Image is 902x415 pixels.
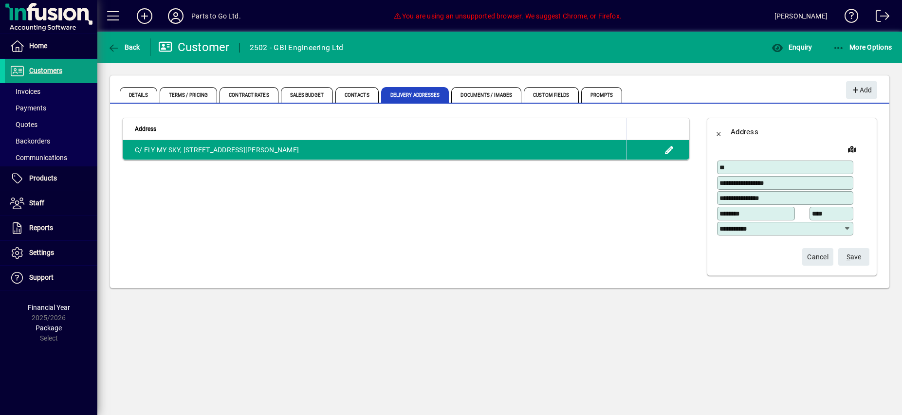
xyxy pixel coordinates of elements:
span: S [847,253,850,261]
button: More Options [830,38,895,56]
span: Sales Budget [281,87,333,103]
a: Quotes [5,116,97,133]
span: Reports [29,224,53,232]
span: You are using an unsupported browser. We suggest Chrome, or Firefox. [394,12,622,20]
a: Support [5,266,97,290]
span: More Options [833,43,892,51]
span: Contacts [335,87,379,103]
button: Add [846,81,877,99]
a: Knowledge Base [837,2,859,34]
span: Terms / Pricing [160,87,218,103]
span: Enquiry [772,43,812,51]
span: Details [120,87,157,103]
span: Add [851,82,872,98]
button: Profile [160,7,191,25]
span: Contract Rates [220,87,278,103]
span: Custom Fields [524,87,578,103]
button: Save [838,248,869,266]
a: Invoices [5,83,97,100]
div: [PERSON_NAME] [774,8,828,24]
a: View on map [844,141,860,157]
span: Prompts [581,87,623,103]
td: C/ FLY MY SKY, [STREET_ADDRESS][PERSON_NAME] [123,140,626,160]
span: ave [847,249,862,265]
span: Back [108,43,140,51]
a: Staff [5,191,97,216]
button: Cancel [802,248,833,266]
span: Invoices [10,88,40,95]
span: Home [29,42,47,50]
span: Address [135,124,156,134]
a: Products [5,166,97,191]
span: Cancel [807,249,828,265]
div: Address [731,124,758,140]
span: Delivery Addresses [381,87,449,103]
a: Communications [5,149,97,166]
span: Support [29,273,54,281]
span: Documents / Images [451,87,521,103]
span: Backorders [10,137,50,145]
span: Settings [29,249,54,256]
span: Communications [10,154,67,162]
app-page-header-button: Back [97,38,151,56]
div: 2502 - GBI Engineering Ltd [250,40,344,55]
span: Quotes [10,121,37,128]
a: Payments [5,100,97,116]
button: Back [707,120,731,144]
a: Home [5,34,97,58]
a: Reports [5,216,97,240]
button: Enquiry [769,38,814,56]
button: Add [129,7,160,25]
a: Backorders [5,133,97,149]
div: Parts to Go Ltd. [191,8,241,24]
button: Back [105,38,143,56]
span: Package [36,324,62,332]
span: Products [29,174,57,182]
span: Payments [10,104,46,112]
span: Financial Year [28,304,70,311]
span: Staff [29,199,44,207]
div: Customer [158,39,230,55]
span: Customers [29,67,62,74]
a: Settings [5,241,97,265]
a: Logout [868,2,890,34]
